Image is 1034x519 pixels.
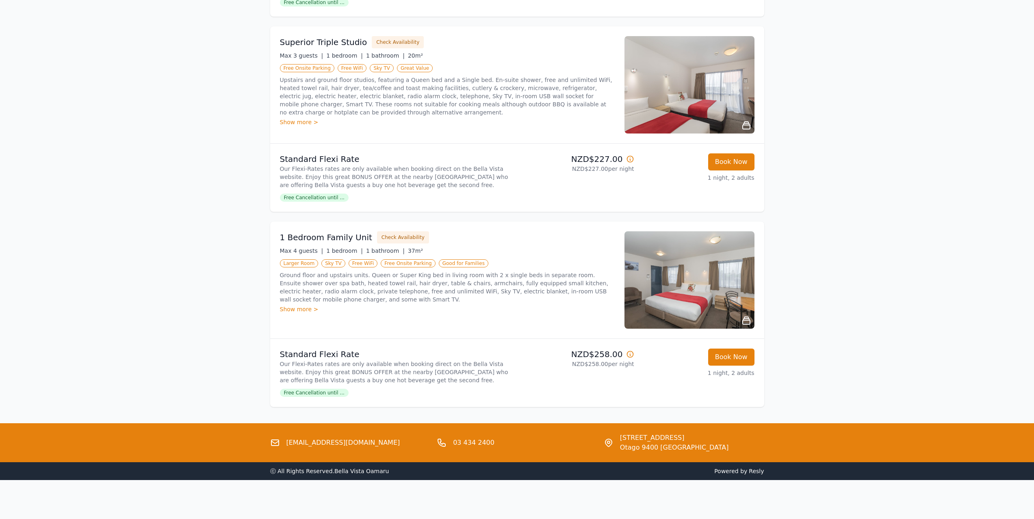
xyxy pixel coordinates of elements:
[439,259,488,267] span: Good for Families
[280,349,514,360] p: Standard Flexi Rate
[280,232,372,243] h3: 1 Bedroom Family Unit
[749,468,764,474] a: Resly
[370,64,394,72] span: Sky TV
[280,153,514,165] p: Standard Flexi Rate
[280,248,323,254] span: Max 4 guests |
[280,76,615,116] p: Upstairs and ground floor studios, featuring a Queen bed and a Single bed. En-suite shower, free ...
[520,153,634,165] p: NZD$227.00
[641,174,754,182] p: 1 night, 2 adults
[708,153,754,170] button: Book Now
[453,438,494,448] a: 03 434 2400
[708,349,754,366] button: Book Now
[280,165,514,189] p: Our Flexi-Rates rates are only available when booking direct on the Bella Vista website. Enjoy th...
[280,64,334,72] span: Free Onsite Parking
[620,443,729,452] span: Otago 9400 [GEOGRAPHIC_DATA]
[286,438,400,448] a: [EMAIL_ADDRESS][DOMAIN_NAME]
[326,248,363,254] span: 1 bedroom |
[366,248,405,254] span: 1 bathroom |
[280,305,615,313] div: Show more >
[397,64,433,72] span: Great Value
[321,259,345,267] span: Sky TV
[408,248,423,254] span: 37m²
[408,52,423,59] span: 20m²
[280,360,514,384] p: Our Flexi-Rates rates are only available when booking direct on the Bella Vista website. Enjoy th...
[280,389,349,397] span: Free Cancellation until ...
[280,271,615,304] p: Ground floor and upstairs units. Queen or Super King bed in living room with 2 x single beds in s...
[520,165,634,173] p: NZD$227.00 per night
[270,468,389,474] span: ⓒ All Rights Reserved. Bella Vista Oamaru
[349,259,378,267] span: Free WiFi
[338,64,367,72] span: Free WiFi
[366,52,405,59] span: 1 bathroom |
[280,194,349,202] span: Free Cancellation until ...
[326,52,363,59] span: 1 bedroom |
[520,467,764,475] span: Powered by
[381,259,435,267] span: Free Onsite Parking
[620,433,729,443] span: [STREET_ADDRESS]
[641,369,754,377] p: 1 night, 2 adults
[280,118,615,126] div: Show more >
[280,259,319,267] span: Larger Room
[280,37,367,48] h3: Superior Triple Studio
[377,231,429,243] button: Check Availability
[372,36,424,48] button: Check Availability
[520,360,634,368] p: NZD$258.00 per night
[280,52,323,59] span: Max 3 guests |
[520,349,634,360] p: NZD$258.00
